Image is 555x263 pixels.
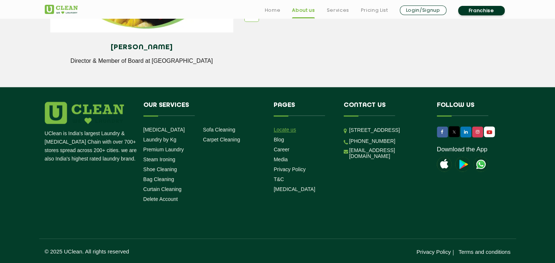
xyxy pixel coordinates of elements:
[274,137,284,143] a: Blog
[326,6,349,15] a: Services
[45,129,138,163] p: UClean is India's largest Laundry & [MEDICAL_DATA] Chain with over 700+ stores spread across 200+...
[437,157,452,172] img: apple-icon.png
[203,137,240,143] a: Carpet Cleaning
[143,137,176,143] a: Laundry by Kg
[143,156,175,162] a: Steam Ironing
[455,157,470,172] img: playstoreicon.png
[143,102,263,116] h4: Our Services
[274,186,315,192] a: [MEDICAL_DATA]
[437,146,488,153] a: Download the App
[274,102,333,116] h4: Pages
[349,138,395,144] a: [PHONE_NUMBER]
[474,157,488,172] img: UClean Laundry and Dry Cleaning
[292,6,315,15] a: About us
[274,147,289,152] a: Career
[274,127,296,133] a: Locate us
[56,43,228,51] h4: [PERSON_NAME]
[458,6,505,15] a: Franchise
[265,6,281,15] a: Home
[143,147,184,152] a: Premium Laundry
[437,102,501,116] h4: Follow us
[143,186,182,192] a: Curtain Cleaning
[45,102,124,124] img: logo.png
[459,249,511,255] a: Terms and conditions
[56,58,228,64] p: Director & Member of Board at [GEOGRAPHIC_DATA]
[274,166,306,172] a: Privacy Policy
[143,196,178,202] a: Delete Account
[349,147,426,159] a: [EMAIL_ADDRESS][DOMAIN_NAME]
[361,6,388,15] a: Pricing List
[203,127,235,133] a: Sofa Cleaning
[416,249,450,255] a: Privacy Policy
[143,166,177,172] a: Shoe Cleaning
[485,128,494,136] img: UClean Laundry and Dry Cleaning
[274,156,288,162] a: Media
[344,102,426,116] h4: Contact us
[45,5,78,14] img: UClean Laundry and Dry Cleaning
[143,176,174,182] a: Bag Cleaning
[274,176,284,182] a: T&C
[143,127,185,133] a: [MEDICAL_DATA]
[400,6,446,15] a: Login/Signup
[45,248,278,255] p: © 2025 UClean. All rights reserved
[349,126,426,134] p: [STREET_ADDRESS]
